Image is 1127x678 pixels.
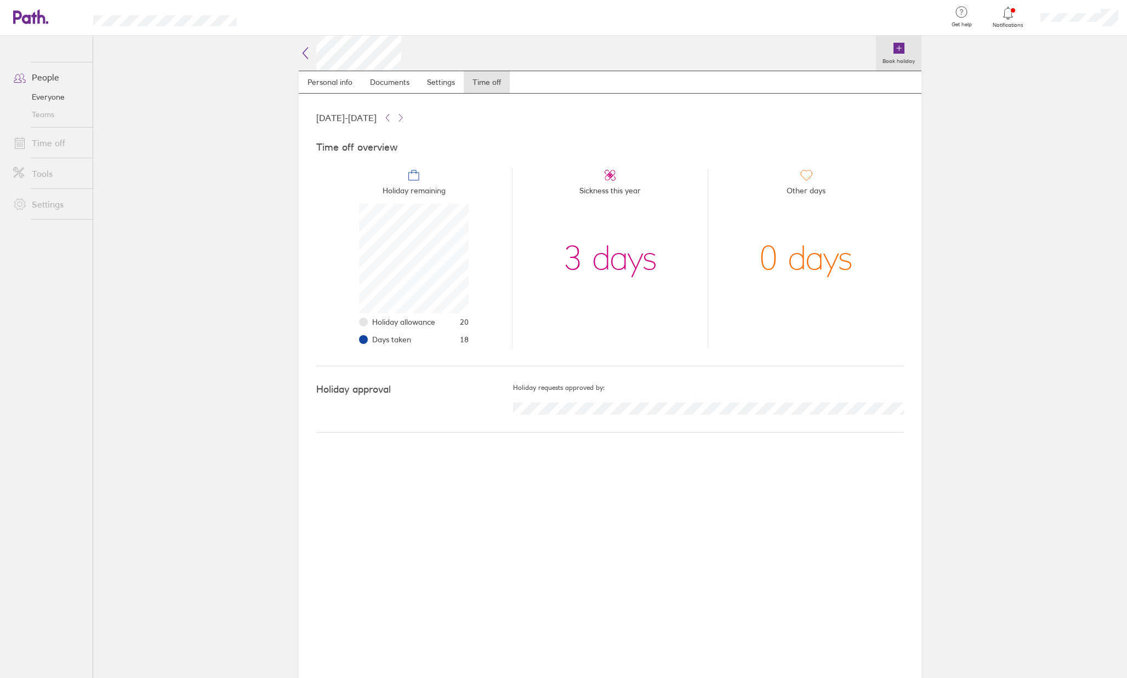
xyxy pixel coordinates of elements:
[460,335,469,344] span: 18
[460,318,469,326] span: 20
[563,204,657,313] div: 3 days
[4,132,93,154] a: Time off
[759,204,853,313] div: 0 days
[876,55,921,65] label: Book holiday
[372,318,435,326] span: Holiday allowance
[944,21,980,28] span: Get help
[464,71,510,93] a: Time off
[787,182,826,204] span: Other days
[316,142,904,153] h4: Time off overview
[991,22,1026,28] span: Notifications
[361,71,418,93] a: Documents
[876,36,921,71] a: Book holiday
[316,113,377,123] span: [DATE] - [DATE]
[316,384,513,395] h4: Holiday approval
[991,5,1026,28] a: Notifications
[418,71,464,93] a: Settings
[4,88,93,106] a: Everyone
[4,106,93,123] a: Teams
[372,335,411,344] span: Days taken
[4,163,93,185] a: Tools
[579,182,641,204] span: Sickness this year
[299,71,361,93] a: Personal info
[383,182,446,204] span: Holiday remaining
[4,66,93,88] a: People
[513,384,904,392] h5: Holiday requests approved by:
[4,193,93,215] a: Settings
